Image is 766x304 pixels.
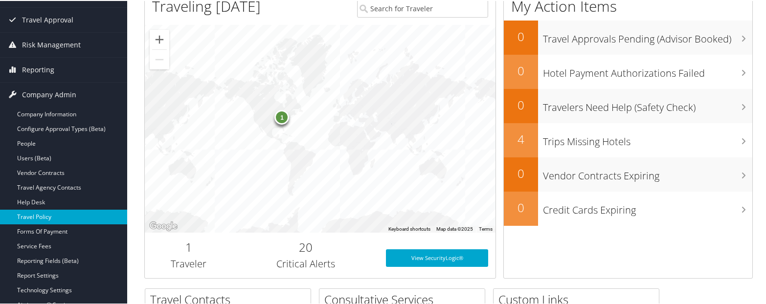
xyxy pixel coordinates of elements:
button: Zoom in [150,29,169,48]
a: 4Trips Missing Hotels [504,122,752,156]
h3: Trips Missing Hotels [543,129,752,148]
a: Open this area in Google Maps (opens a new window) [147,219,180,232]
button: Keyboard shortcuts [388,225,430,232]
h3: Credit Cards Expiring [543,197,752,216]
h2: 1 [152,238,225,255]
h2: 0 [504,62,538,78]
div: 1 [274,109,289,123]
a: 0Hotel Payment Authorizations Failed [504,54,752,88]
h2: 0 [504,164,538,181]
h3: Hotel Payment Authorizations Failed [543,61,752,79]
h3: Critical Alerts [240,256,371,270]
span: Reporting [22,57,54,81]
h2: 20 [240,238,371,255]
a: 0Vendor Contracts Expiring [504,156,752,191]
a: 0Travel Approvals Pending (Advisor Booked) [504,20,752,54]
h3: Travel Approvals Pending (Advisor Booked) [543,26,752,45]
span: Risk Management [22,32,81,56]
h3: Travelers Need Help (Safety Check) [543,95,752,113]
h3: Traveler [152,256,225,270]
button: Zoom out [150,49,169,68]
h2: 0 [504,96,538,112]
span: Travel Approval [22,7,73,31]
span: Company Admin [22,82,76,106]
a: Terms (opens in new tab) [479,225,493,231]
a: 0Credit Cards Expiring [504,191,752,225]
h2: 0 [504,198,538,215]
h3: Vendor Contracts Expiring [543,163,752,182]
span: Map data ©2025 [436,225,473,231]
a: 0Travelers Need Help (Safety Check) [504,88,752,122]
a: View SecurityLogic® [386,248,488,266]
h2: 4 [504,130,538,147]
img: Google [147,219,180,232]
h2: 0 [504,27,538,44]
